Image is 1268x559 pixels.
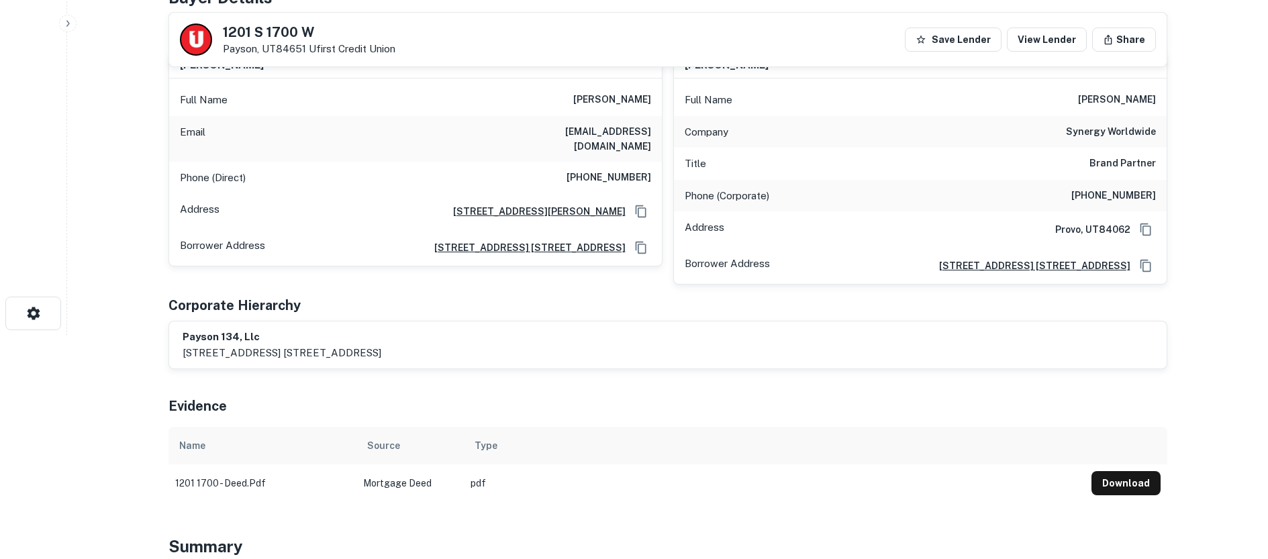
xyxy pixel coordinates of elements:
p: Borrower Address [685,256,770,276]
td: 1201 1700 - deed.pdf [168,464,356,502]
iframe: Chat Widget [1201,452,1268,516]
h6: payson 134, llc [183,329,381,345]
h6: Provo, UT84062 [1044,222,1130,237]
th: Source [356,427,464,464]
p: Full Name [685,92,732,108]
a: [STREET_ADDRESS] [STREET_ADDRESS] [928,258,1130,273]
p: Email [180,124,205,154]
p: Address [685,219,724,240]
a: [STREET_ADDRESS] [STREET_ADDRESS] [424,240,626,255]
h5: Corporate Hierarchy [168,295,301,315]
div: scrollable content [168,427,1167,502]
p: Company [685,124,728,140]
p: Address [180,201,220,221]
button: Save Lender [905,28,1002,52]
h6: synergy worldwide [1066,124,1156,140]
button: Copy Address [631,201,651,221]
button: Copy Address [1136,256,1156,276]
h6: [PHONE_NUMBER] [1071,188,1156,204]
h6: Brand Partner [1089,156,1156,172]
h6: [PERSON_NAME] [1078,92,1156,108]
a: Ufirst Credit Union [309,43,395,54]
h5: 1201 S 1700 W [223,26,395,39]
h5: Evidence [168,396,227,416]
p: Phone (Direct) [180,170,246,186]
button: Download [1091,471,1161,495]
h6: [PHONE_NUMBER] [567,170,651,186]
a: View Lender [1007,28,1087,52]
h4: Summary [168,534,1167,558]
th: Type [464,427,1085,464]
div: Type [475,438,497,454]
p: Full Name [180,92,228,108]
div: Source [367,438,400,454]
h6: [PERSON_NAME] [573,92,651,108]
p: Title [685,156,706,172]
p: Payson, UT84651 [223,43,395,55]
p: Borrower Address [180,238,265,258]
div: Name [179,438,205,454]
h6: [EMAIL_ADDRESS][DOMAIN_NAME] [490,124,651,154]
button: Copy Address [631,238,651,258]
td: Mortgage Deed [356,464,464,502]
th: Name [168,427,356,464]
p: Phone (Corporate) [685,188,769,204]
p: [STREET_ADDRESS] [STREET_ADDRESS] [183,345,381,361]
button: Share [1092,28,1156,52]
td: pdf [464,464,1085,502]
a: [STREET_ADDRESS][PERSON_NAME] [442,204,626,219]
button: Copy Address [1136,219,1156,240]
